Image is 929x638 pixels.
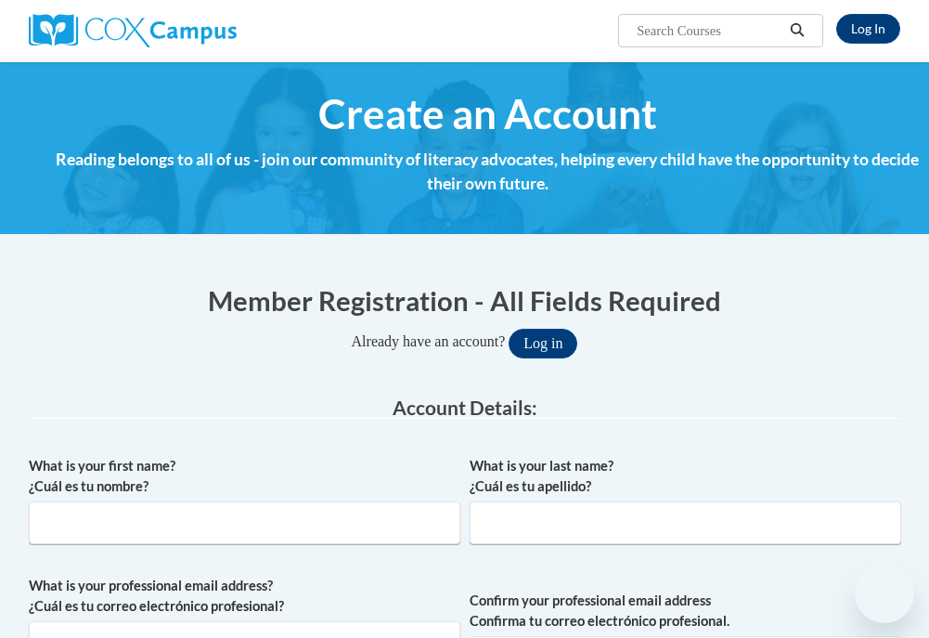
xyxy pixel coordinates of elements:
input: Search Courses [635,20,783,42]
h1: Member Registration - All Fields Required [29,281,901,319]
label: What is your last name? ¿Cuál es tu apellido? [470,456,901,497]
button: Log in [509,329,577,358]
label: What is your first name? ¿Cuál es tu nombre? [29,456,460,497]
span: Already have an account? [352,333,506,349]
iframe: Button to launch messaging window [855,564,914,623]
img: Cox Campus [29,14,237,47]
a: Log In [836,14,900,44]
span: Account Details: [393,396,537,419]
span: Create an Account [318,89,657,138]
label: What is your professional email address? ¿Cuál es tu correo electrónico profesional? [29,576,460,617]
label: Confirm your professional email address Confirma tu correo electrónico profesional. [470,591,901,631]
input: Metadata input [29,501,460,544]
input: Metadata input [470,501,901,544]
button: Search [783,20,811,42]
h4: Reading belongs to all of us - join our community of literacy advocates, helping every child have... [51,148,923,197]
